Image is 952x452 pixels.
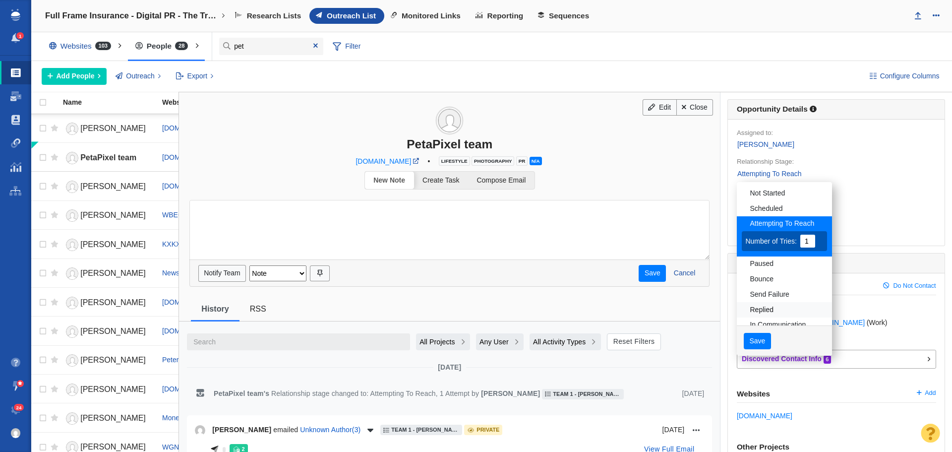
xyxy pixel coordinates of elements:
[883,282,936,291] a: Do Not Contact
[11,9,20,21] img: buzzstream_logo_iconsimple.png
[737,201,832,216] a: Scheduled
[737,318,832,333] a: In Communication
[728,254,945,273] h6: Person Details
[745,237,796,245] span: Number of Tries:
[744,333,771,350] button: Save
[16,32,24,40] span: 1
[867,318,888,327] span: ( )
[824,355,831,364] span: 6
[742,355,822,363] strong: Discovered Contact Info
[917,389,936,398] a: Add
[869,319,885,326] span: Work
[737,287,832,302] a: Send Failure
[737,302,832,318] a: Replied
[737,271,832,287] a: Bounce
[737,257,832,272] a: Paused
[737,216,832,232] a: Attempting To Reach
[737,412,792,420] a: [DOMAIN_NAME]
[11,428,21,438] img: fd22f7e66fffb527e0485d027231f14a
[737,389,917,398] span: Websites
[737,443,936,452] h6: Other Projects
[737,412,792,420] span: petapixel.com
[737,186,832,201] a: Not Started
[14,404,24,411] span: 24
